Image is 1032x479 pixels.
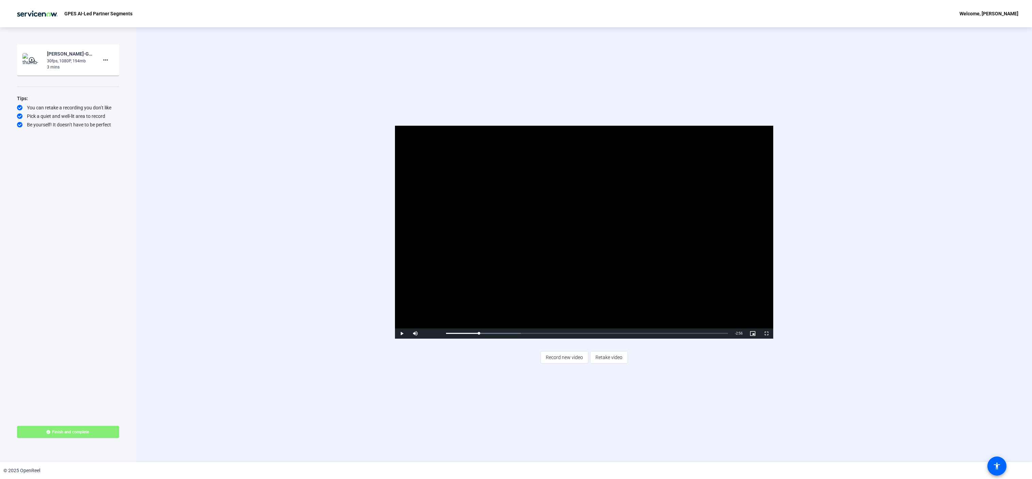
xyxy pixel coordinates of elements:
[395,328,409,339] button: Play
[736,331,743,335] span: 2:56
[52,429,89,435] span: Finish and complete
[746,328,760,339] button: Picture-in-Picture
[14,7,61,20] img: OpenReel logo
[760,328,773,339] button: Fullscreen
[540,351,588,364] button: Record new video
[409,328,422,339] button: Mute
[101,56,110,64] mat-icon: more_horiz
[28,57,36,63] mat-icon: play_circle_outline
[17,121,119,128] div: Be yourself! It doesn’t have to be perfect
[47,64,93,70] div: 3 mins
[395,126,773,339] div: Video Player
[590,351,628,364] button: Retake video
[17,104,119,111] div: You can retake a recording you don’t like
[993,462,1001,470] mat-icon: accessibility
[17,113,119,120] div: Pick a quiet and well-lit area to record
[735,331,736,335] span: -
[446,333,728,334] div: Progress Bar
[47,50,93,58] div: [PERSON_NAME]-GPES AI-Led Partner Segments-GPES AI-Led Partner Segments-1755185930396-webcam
[22,53,43,67] img: thumb-nail
[959,10,1018,18] div: Welcome, [PERSON_NAME]
[64,10,132,18] p: GPES AI-Led Partner Segments
[17,94,119,103] div: Tips:
[47,58,93,64] div: 30fps, 1080P, 194mb
[596,351,622,364] span: Retake video
[3,467,40,474] div: © 2025 OpenReel
[17,426,119,438] button: Finish and complete
[546,351,583,364] span: Record new video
